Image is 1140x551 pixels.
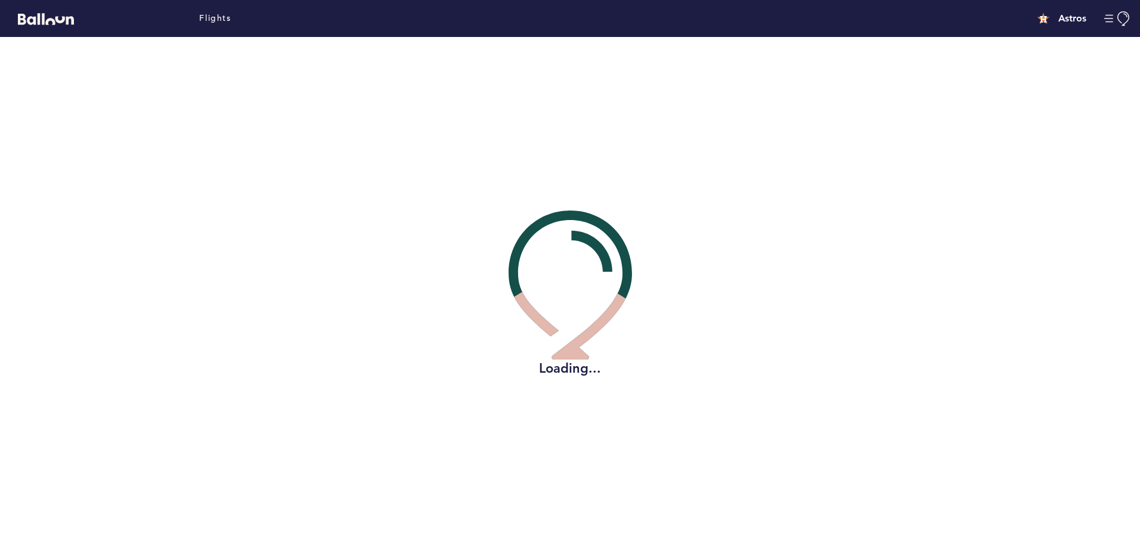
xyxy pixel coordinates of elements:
h4: Astros [1058,11,1086,26]
svg: Balloon [18,13,74,25]
a: Balloon [9,12,74,24]
h2: Loading... [509,360,632,377]
a: Flights [199,12,231,25]
button: Manage Account [1104,11,1131,26]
